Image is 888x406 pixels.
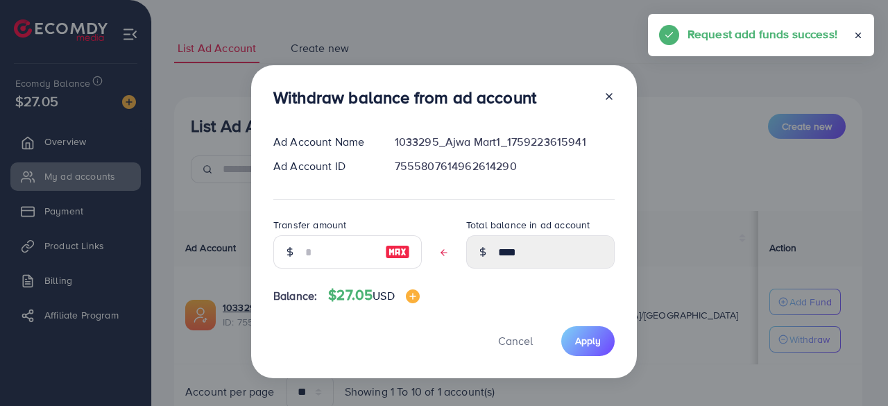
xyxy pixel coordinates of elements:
img: image [385,244,410,260]
span: Balance: [273,288,317,304]
span: Cancel [498,333,533,348]
h3: Withdraw balance from ad account [273,87,536,108]
button: Cancel [481,326,550,356]
div: 1033295_Ajwa Mart1_1759223615941 [384,134,626,150]
span: Apply [575,334,601,348]
img: image [406,289,420,303]
h5: Request add funds success! [688,25,837,43]
span: USD [373,288,394,303]
label: Total balance in ad account [466,218,590,232]
iframe: Chat [829,344,878,396]
div: Ad Account Name [262,134,384,150]
div: 7555807614962614290 [384,158,626,174]
button: Apply [561,326,615,356]
div: Ad Account ID [262,158,384,174]
h4: $27.05 [328,287,419,304]
label: Transfer amount [273,218,346,232]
